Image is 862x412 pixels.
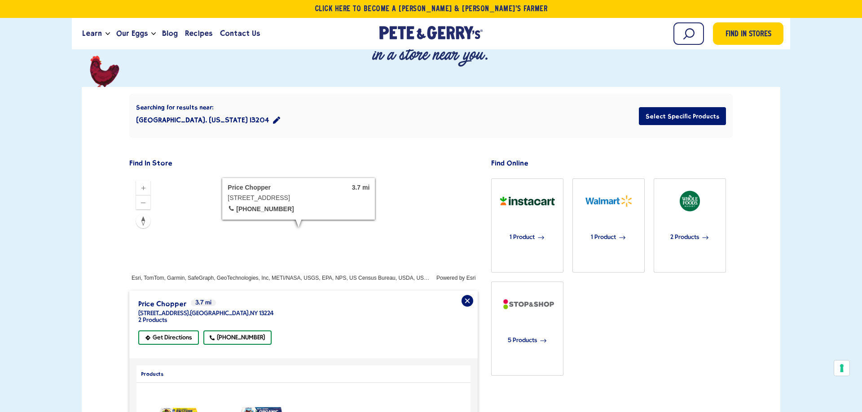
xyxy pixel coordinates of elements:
[116,28,148,39] span: Our Eggs
[113,22,151,46] a: Our Eggs
[158,22,181,46] a: Blog
[834,360,849,376] button: Your consent preferences for tracking technologies
[162,28,178,39] span: Blog
[216,22,264,46] a: Contact Us
[181,22,216,46] a: Recipes
[713,22,783,45] a: Find in Stores
[726,29,771,41] span: Find in Stores
[185,28,212,39] span: Recipes
[220,28,260,39] span: Contact Us
[106,32,110,35] button: Open the dropdown menu for Learn
[79,22,106,46] a: Learn
[82,28,102,39] span: Learn
[673,22,704,45] input: Search
[151,32,156,35] button: Open the dropdown menu for Our Eggs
